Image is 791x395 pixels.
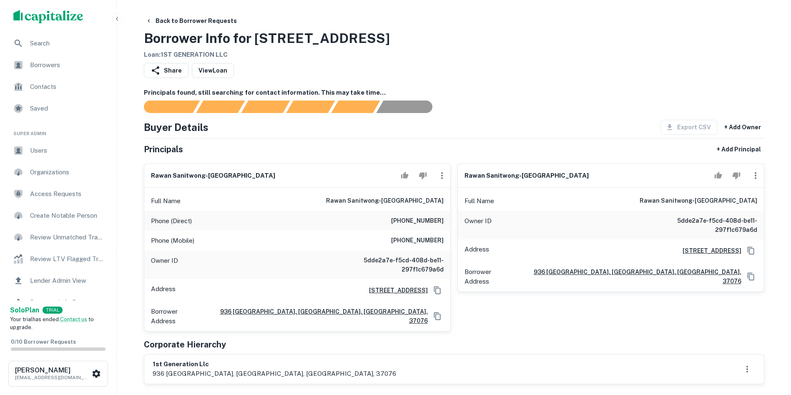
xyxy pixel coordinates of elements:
[144,63,188,78] button: Share
[431,310,444,322] button: Copy Address
[415,167,430,184] button: Reject
[745,270,757,283] button: Copy Address
[192,63,234,78] a: ViewLoan
[377,101,442,113] div: AI fulfillment process complete.
[431,284,444,297] button: Copy Address
[7,77,110,97] a: Contacts
[11,339,76,345] span: 0 / 10 Borrower Requests
[391,236,444,246] h6: [PHONE_NUMBER]
[7,184,110,204] a: Access Requests
[13,10,83,23] img: capitalize-logo.png
[60,316,87,322] a: Contact us
[7,249,110,269] a: Review LTV Flagged Transactions
[7,141,110,161] a: Users
[151,236,194,246] p: Phone (Mobile)
[397,167,412,184] button: Accept
[711,167,726,184] button: Accept
[144,50,390,60] h6: Loan : 1ST GENERATION LLC
[344,256,444,274] h6: 5dde2a7e-f5cd-408d-be11-297f1c679a6d
[151,216,192,226] p: Phone (Direct)
[8,361,108,387] button: [PERSON_NAME][EMAIL_ADDRESS][DOMAIN_NAME]
[30,254,105,264] span: Review LTV Flagged Transactions
[10,306,39,314] strong: Solo Plan
[144,120,208,135] h4: Buyer Details
[7,98,110,118] a: Saved
[640,196,757,206] h6: rawan sanitwong-[GEOGRAPHIC_DATA]
[151,171,275,181] h6: rawan sanitwong-[GEOGRAPHIC_DATA]
[10,316,94,331] span: Your trial has ended. to upgrade.
[362,286,428,295] a: [STREET_ADDRESS]
[151,307,201,326] p: Borrower Address
[465,216,492,234] p: Owner ID
[30,38,105,48] span: Search
[326,196,444,206] h6: rawan sanitwong-[GEOGRAPHIC_DATA]
[205,307,428,325] a: 936 [GEOGRAPHIC_DATA], [GEOGRAPHIC_DATA], [GEOGRAPHIC_DATA], 37076
[7,206,110,226] a: Create Notable Person
[151,256,178,274] p: Owner ID
[144,338,226,351] h5: Corporate Hierarchy
[30,211,105,221] span: Create Notable Person
[196,101,245,113] div: Your request is received and processing...
[15,374,90,381] p: [EMAIL_ADDRESS][DOMAIN_NAME]
[7,292,110,312] a: Borrower Info Requests
[286,101,335,113] div: Principals found, AI now looking for contact information...
[10,305,39,315] a: SoloPlan
[7,271,110,291] a: Lender Admin View
[657,216,757,234] h6: 5dde2a7e-f5cd-408d-be11-297f1c679a6d
[7,33,110,53] a: Search
[30,103,105,113] span: Saved
[144,28,390,48] h3: Borrower Info for [STREET_ADDRESS]
[729,167,743,184] button: Reject
[153,369,396,379] p: 936 [GEOGRAPHIC_DATA], [GEOGRAPHIC_DATA], [GEOGRAPHIC_DATA], 37076
[7,227,110,247] a: Review Unmatched Transactions
[391,216,444,226] h6: [PHONE_NUMBER]
[43,307,63,314] div: TRIAL
[241,101,290,113] div: Documents found, AI parsing details...
[30,60,105,70] span: Borrowers
[153,360,396,369] h6: 1st generation llc
[30,297,105,307] span: Borrower Info Requests
[30,276,105,286] span: Lender Admin View
[721,120,764,135] button: + Add Owner
[465,244,489,257] p: Address
[676,246,741,255] a: [STREET_ADDRESS]
[151,284,176,297] p: Address
[745,244,757,257] button: Copy Address
[518,267,741,286] a: 936 [GEOGRAPHIC_DATA], [GEOGRAPHIC_DATA], [GEOGRAPHIC_DATA], 37076
[713,142,764,157] button: + Add Principal
[30,167,105,177] span: Organizations
[30,82,105,92] span: Contacts
[30,189,105,199] span: Access Requests
[144,88,764,98] h6: Principals found, still searching for contact information. This may take time...
[331,101,380,113] div: Principals found, still searching for contact information. This may take time...
[465,196,494,206] p: Full Name
[134,101,196,113] div: Sending borrower request to AI...
[144,143,183,156] h5: Principals
[7,120,110,141] li: Super Admin
[15,367,90,374] h6: [PERSON_NAME]
[151,196,181,206] p: Full Name
[30,232,105,242] span: Review Unmatched Transactions
[30,146,105,156] span: Users
[465,171,589,181] h6: rawan sanitwong-[GEOGRAPHIC_DATA]
[465,267,515,287] p: Borrower Address
[7,162,110,182] a: Organizations
[7,55,110,75] a: Borrowers
[142,13,240,28] button: Back to Borrower Requests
